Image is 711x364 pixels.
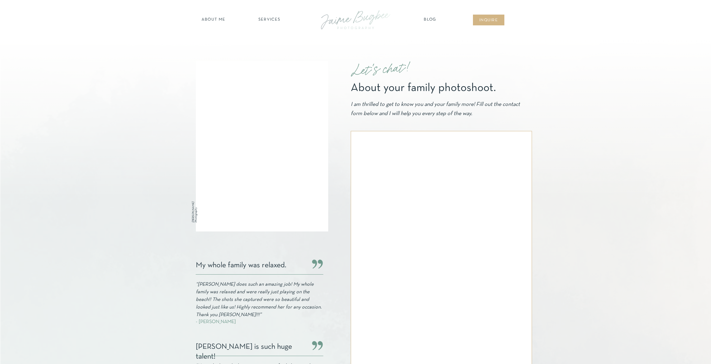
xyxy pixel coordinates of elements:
[251,17,287,23] a: SERVICES
[351,82,525,92] h1: About your family photoshoot.
[422,17,438,23] a: Blog
[351,102,520,116] i: I am thrilled to get to know you and your family more! Fill out the contact form below and I will...
[196,282,322,317] i: “[PERSON_NAME] does such an amazing job! My whole family was relaxed and were really just playing...
[192,202,197,223] i: [PERSON_NAME] Photography
[196,342,305,355] p: [PERSON_NAME] is such huge talent!
[351,54,465,85] p: Let's chat!
[476,17,502,24] a: inqUIre
[196,318,317,325] p: - [PERSON_NAME]
[196,261,305,273] p: My whole family was relaxed.
[200,17,227,23] a: about ME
